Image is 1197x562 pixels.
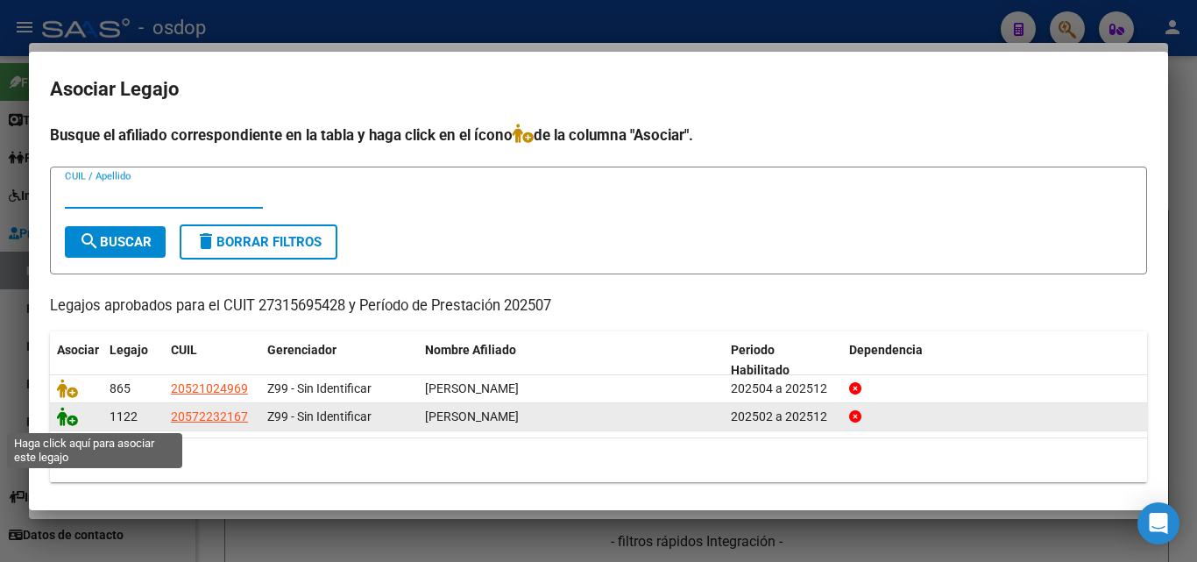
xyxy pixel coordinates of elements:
span: 865 [110,381,131,395]
datatable-header-cell: Periodo Habilitado [724,331,842,389]
span: Borrar Filtros [195,234,322,250]
span: ZAMPEDRI LEO BENJAMIN [425,409,519,423]
span: 20572232167 [171,409,248,423]
datatable-header-cell: Gerenciador [260,331,418,389]
div: 202504 a 202512 [731,379,835,399]
span: Nombre Afiliado [425,343,516,357]
datatable-header-cell: CUIL [164,331,260,389]
span: MUÑOZ JUAN PABLO [425,381,519,395]
button: Buscar [65,226,166,258]
datatable-header-cell: Legajo [103,331,164,389]
span: Gerenciador [267,343,336,357]
datatable-header-cell: Dependencia [842,331,1148,389]
mat-icon: delete [195,231,216,252]
span: Buscar [79,234,152,250]
datatable-header-cell: Asociar [50,331,103,389]
button: Borrar Filtros [180,224,337,260]
datatable-header-cell: Nombre Afiliado [418,331,724,389]
div: 202502 a 202512 [731,407,835,427]
span: Z99 - Sin Identificar [267,381,372,395]
span: 20521024969 [171,381,248,395]
span: Z99 - Sin Identificar [267,409,372,423]
span: Periodo Habilitado [731,343,790,377]
div: Open Intercom Messenger [1137,502,1179,544]
p: Legajos aprobados para el CUIT 27315695428 y Período de Prestación 202507 [50,295,1147,317]
span: CUIL [171,343,197,357]
span: 1122 [110,409,138,423]
span: Dependencia [849,343,923,357]
div: 2 registros [50,438,1147,482]
span: Legajo [110,343,148,357]
mat-icon: search [79,231,100,252]
h2: Asociar Legajo [50,73,1147,106]
h4: Busque el afiliado correspondiente en la tabla y haga click en el ícono de la columna "Asociar". [50,124,1147,146]
span: Asociar [57,343,99,357]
